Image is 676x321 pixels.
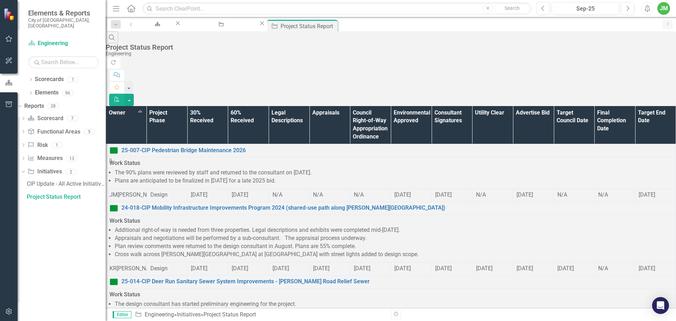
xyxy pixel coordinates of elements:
[204,311,256,318] div: Project Status Report
[505,5,520,11] span: Search
[28,17,99,29] small: City of [GEOGRAPHIC_DATA], [GEOGRAPHIC_DATA]
[472,189,513,202] td: Double-Click to Edit
[228,262,269,275] td: Double-Click to Edit
[67,76,79,82] div: 1
[554,5,617,13] div: Sep-25
[309,262,350,275] td: Double-Click to Edit
[635,189,676,202] td: Double-Click to Edit
[109,160,140,166] strong: Work Status
[27,128,80,136] a: Functional Areas
[513,189,554,202] td: Double-Click to Edit
[652,297,669,314] div: Open Intercom Messenger
[432,262,472,275] td: Double-Click to Edit
[232,265,248,272] span: [DATE]
[494,4,530,13] button: Search
[269,189,309,202] td: Double-Click to Edit
[145,26,168,35] div: Engineering
[150,191,168,198] span: Design
[232,191,248,198] span: [DATE]
[62,90,73,96] div: 96
[313,191,346,199] div: N/A
[188,26,252,35] div: CIP Update - All Active Initiatives
[109,146,118,155] img: On Target
[145,311,174,318] a: Engineering
[594,189,635,202] td: Double-Click to Edit
[513,262,554,275] td: Double-Click to Edit
[106,144,676,157] td: Double-Click to Edit Right Click for Context Menu
[4,8,16,20] img: ClearPoint Strategy
[106,43,672,51] div: Project Status Report
[35,89,58,97] a: Elements
[557,265,574,272] span: [DATE]
[350,262,391,275] td: Double-Click to Edit
[115,226,672,234] li: Additional right-of-way is needed from three properties. Legal descriptions and exhibits were com...
[109,291,140,298] strong: Work Status
[146,189,187,202] td: Double-Click to Edit
[472,262,513,275] td: Double-Click to Edit
[121,147,672,155] a: 25-007-CIP Pedestrian Bridge Maintenance 2026
[106,157,676,189] td: Double-Click to Edit
[394,191,411,198] span: [DATE]
[115,251,672,259] li: Cross walk across [PERSON_NAME][GEOGRAPHIC_DATA] at [GEOGRAPHIC_DATA] with street lights added to...
[598,191,632,199] div: N/A
[106,189,147,202] td: Double-Click to Edit
[143,2,531,15] input: Search ClearPoint...
[273,265,289,272] span: [DATE]
[554,189,595,202] td: Double-Click to Edit
[391,189,432,202] td: Double-Click to Edit
[354,191,387,199] div: N/A
[517,265,533,272] span: [DATE]
[109,217,140,224] strong: Work Status
[27,154,62,162] a: Measures
[48,103,59,109] div: 28
[27,168,62,176] a: Initiatives
[109,278,118,286] img: On Target
[273,191,306,199] div: N/A
[51,142,63,148] div: 1
[177,311,201,318] a: Initiatives
[657,2,670,15] button: JM
[67,116,78,122] div: 7
[118,191,160,199] div: [PERSON_NAME]
[639,191,655,198] span: [DATE]
[25,178,106,190] a: CIP Update - All Active Initiatives
[109,204,118,212] img: On Target
[435,191,452,198] span: [DATE]
[28,9,99,17] span: Elements & Reports
[313,265,330,272] span: [DATE]
[394,265,411,272] span: [DATE]
[106,275,676,288] td: Double-Click to Edit Right Click for Context Menu
[594,262,635,275] td: Double-Click to Edit
[106,202,676,215] td: Double-Click to Edit Right Click for Context Menu
[146,262,187,275] td: Double-Click to Edit
[557,191,591,199] div: N/A
[115,234,672,242] li: Appraisals and negotiations will be performed by a sub-consultant. The appraisal process underway.
[115,242,672,251] li: Plan review comments were returned to the design consultant in August. Plans are 55% complete.
[113,311,131,318] span: Editor
[269,262,309,275] td: Double-Click to Edit
[191,191,207,198] span: [DATE]
[150,265,168,272] span: Design
[106,262,147,275] td: Double-Click to Edit
[554,262,595,275] td: Double-Click to Edit
[117,265,159,273] div: [PERSON_NAME]
[28,39,99,48] a: Engineering
[476,265,493,272] span: [DATE]
[106,288,676,320] td: Double-Click to Edit
[138,20,174,29] a: Engineering
[115,177,672,185] li: Plans are anticipated to be finalized in [DATE] for a late 2025 bid.
[187,262,228,275] td: Double-Click to Edit
[598,265,632,273] div: N/A
[639,265,655,272] span: [DATE]
[121,278,672,286] a: 25-014-CIP Deer Run Sanitary Sewer System Improvements - [PERSON_NAME] Road Relief Sewer
[435,265,452,272] span: [DATE]
[121,204,672,212] a: 24-018-CIP Mobility Infrastructure Improvements Program 2024 (shared-use path along [PERSON_NAME]...
[115,300,672,308] li: The design consultant has started preliminary engineering for the project.
[181,20,258,29] a: CIP Update - All Active Initiatives
[28,56,99,68] input: Search Below...
[27,115,63,123] a: Scorecard
[27,194,106,200] div: Project Status Report
[354,265,370,272] span: [DATE]
[552,2,619,15] button: Sep-25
